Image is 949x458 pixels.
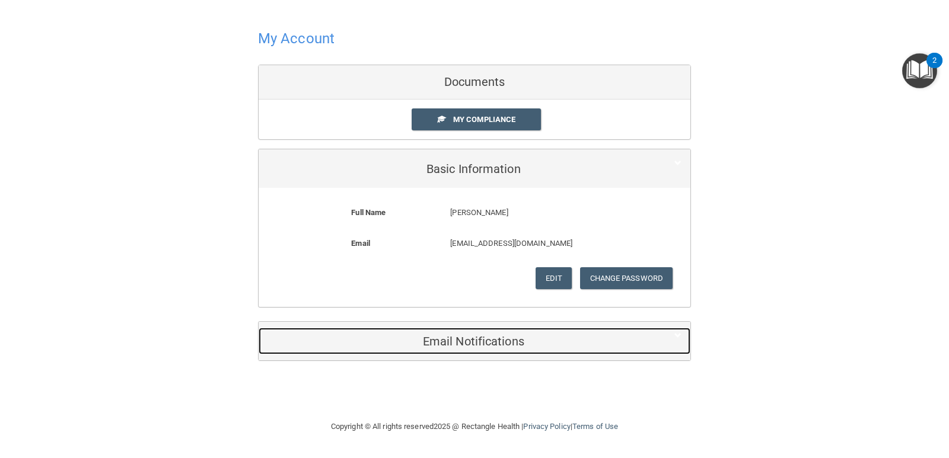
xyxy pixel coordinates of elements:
[932,60,937,76] div: 2
[258,408,691,446] div: Copyright © All rights reserved 2025 @ Rectangle Health | |
[902,53,937,88] button: Open Resource Center, 2 new notifications
[267,328,682,354] a: Email Notifications
[453,115,515,124] span: My Compliance
[351,239,370,248] b: Email
[258,31,335,46] h4: My Account
[536,267,572,289] button: Edit
[580,267,673,289] button: Change Password
[267,162,645,175] h5: Basic Information
[259,65,690,100] div: Documents
[523,422,570,431] a: Privacy Policy
[572,422,618,431] a: Terms of Use
[450,206,630,220] p: [PERSON_NAME]
[351,208,386,217] b: Full Name
[267,155,682,182] a: Basic Information
[267,335,645,348] h5: Email Notifications
[450,236,630,251] p: [EMAIL_ADDRESS][DOMAIN_NAME]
